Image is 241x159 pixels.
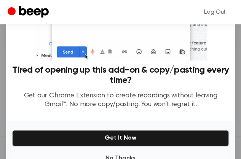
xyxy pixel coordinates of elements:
[12,130,229,146] button: Get It Now
[12,92,229,109] p: Get our Chrome Extension to create recordings without leaving Gmail™. No more copy/pasting. You w...
[8,5,51,20] a: Beep
[196,3,233,21] a: Log Out
[12,65,229,86] h3: Tired of opening up this add-on & copy/pasting every time?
